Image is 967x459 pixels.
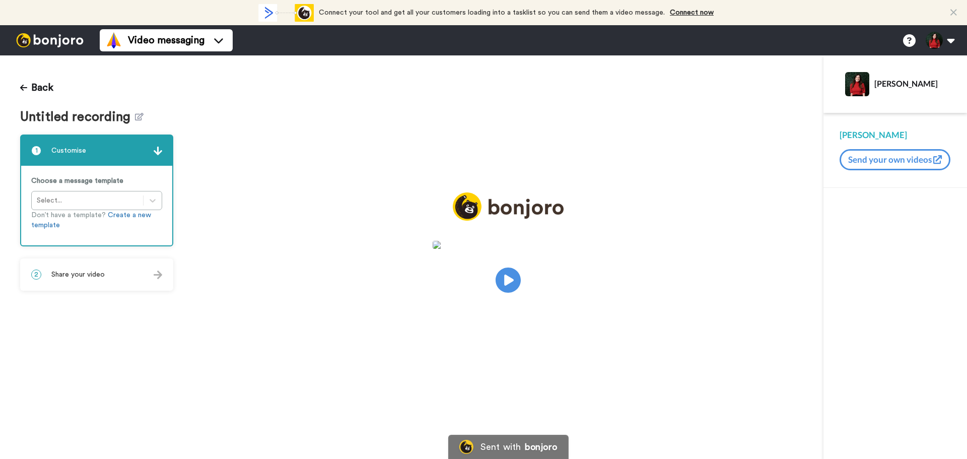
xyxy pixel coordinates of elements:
[106,32,122,48] img: vm-color.svg
[845,72,869,96] img: Profile Image
[448,435,568,459] a: Bonjoro LogoSent withbonjoro
[840,129,951,141] div: [PERSON_NAME]
[874,79,950,88] div: [PERSON_NAME]
[319,9,665,16] span: Connect your tool and get all your customers loading into a tasklist so you can send them a video...
[31,176,162,186] p: Choose a message template
[525,442,557,451] div: bonjoro
[31,212,151,229] a: Create a new template
[20,258,173,291] div: 2Share your video
[840,149,950,170] button: Send your own videos
[31,270,41,280] span: 2
[670,9,714,16] a: Connect now
[453,192,564,221] img: logo_full.png
[12,33,88,47] img: bj-logo-header-white.svg
[31,210,162,230] p: Don’t have a template?
[433,241,584,249] img: 7f8a91ed-8129-4ffd-8f88-a0d68405d538.jpg
[459,440,473,454] img: Bonjoro Logo
[128,33,204,47] span: Video messaging
[480,442,521,451] div: Sent with
[258,4,314,22] div: animation
[154,271,162,279] img: arrow.svg
[51,270,105,280] span: Share your video
[20,110,135,124] span: Untitled recording
[154,147,162,155] img: arrow.svg
[51,146,86,156] span: Customise
[31,146,41,156] span: 1
[20,76,53,100] button: Back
